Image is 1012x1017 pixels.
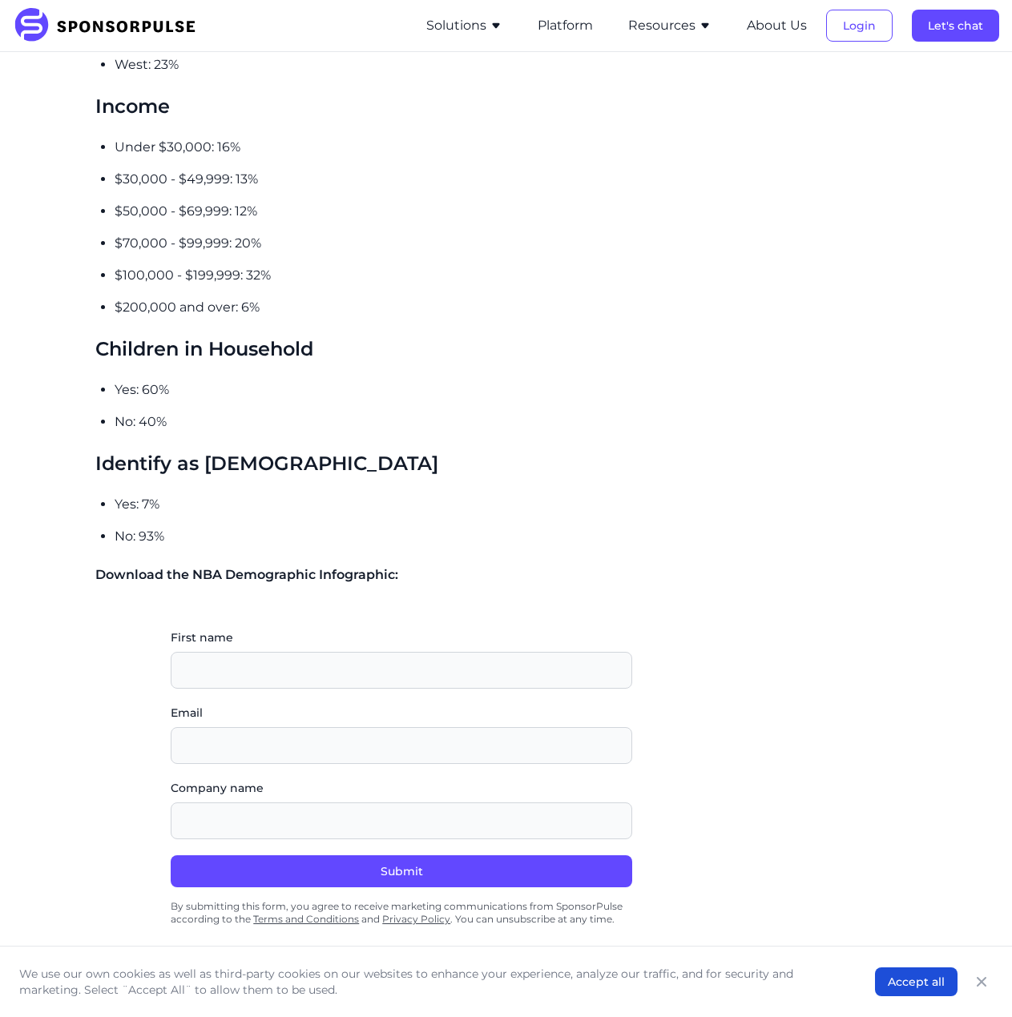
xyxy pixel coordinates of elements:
[932,940,1012,1017] iframe: Chat Widget
[538,16,593,35] button: Platform
[875,967,958,996] button: Accept all
[171,705,632,721] label: Email
[115,138,708,157] p: Under $30,000: 16%
[13,8,208,43] img: SponsorPulse
[115,202,708,221] p: $50,000 - $69,999: 12%
[171,855,632,887] button: Submit
[747,16,807,35] button: About Us
[382,913,450,925] a: Privacy Policy
[115,55,708,74] p: West: 23%
[19,966,843,998] p: We use our own cookies as well as third-party cookies on our websites to enhance your experience,...
[115,234,708,253] p: $70,000 - $99,999: 20%
[171,894,632,932] div: By submitting this form, you agree to receive marketing communications from SponsorPulse accordin...
[115,380,708,400] p: Yes: 60%
[171,780,632,796] label: Company name
[426,16,502,35] button: Solutions
[95,567,398,582] span: Download the NBA Demographic Infographic:
[912,18,999,33] a: Let's chat
[95,451,708,476] h3: Identify as [DEMOGRAPHIC_DATA]
[115,412,708,432] p: No: 40%
[253,913,359,925] a: Terms and Conditions
[628,16,712,35] button: Resources
[538,18,593,33] a: Platform
[826,10,893,42] button: Login
[115,527,708,546] p: No: 93%
[95,336,708,361] h3: Children in Household
[171,629,632,645] label: First name
[826,18,893,33] a: Login
[115,266,708,285] p: $100,000 - $199,999: 32%
[95,94,708,119] h3: Income
[912,10,999,42] button: Let's chat
[115,170,708,189] p: $30,000 - $49,999: 13%
[747,18,807,33] a: About Us
[115,495,708,514] p: Yes: 7%
[115,298,708,317] p: $200,000 and over: 6%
